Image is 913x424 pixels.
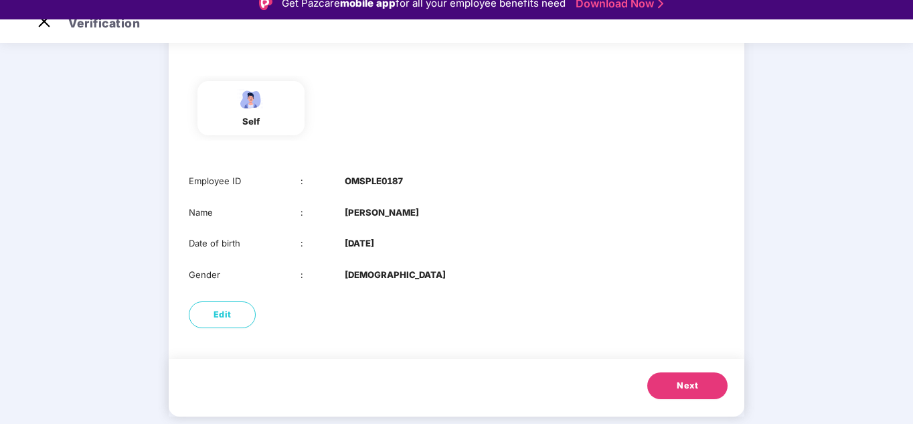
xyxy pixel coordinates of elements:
div: Date of birth [189,236,301,251]
div: : [301,206,345,220]
b: [DEMOGRAPHIC_DATA] [345,268,446,282]
b: OMSPLE0187 [345,174,403,188]
div: Gender [189,268,301,282]
div: : [301,236,345,251]
div: : [301,174,345,188]
b: [DATE] [345,236,374,251]
span: Edit [214,308,232,322]
div: Employee ID [189,174,301,188]
b: [PERSON_NAME] [345,206,419,220]
div: : [301,268,345,282]
div: Name [189,206,301,220]
button: Next [647,372,728,399]
div: self [234,115,268,129]
button: Edit [189,301,256,328]
span: Next [677,379,698,393]
img: svg+xml;base64,PHN2ZyBpZD0iRW1wbG95ZWVfbWFsZSIgeG1sbnM9Imh0dHA6Ly93d3cudzMub3JnLzIwMDAvc3ZnIiB3aW... [234,88,268,111]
